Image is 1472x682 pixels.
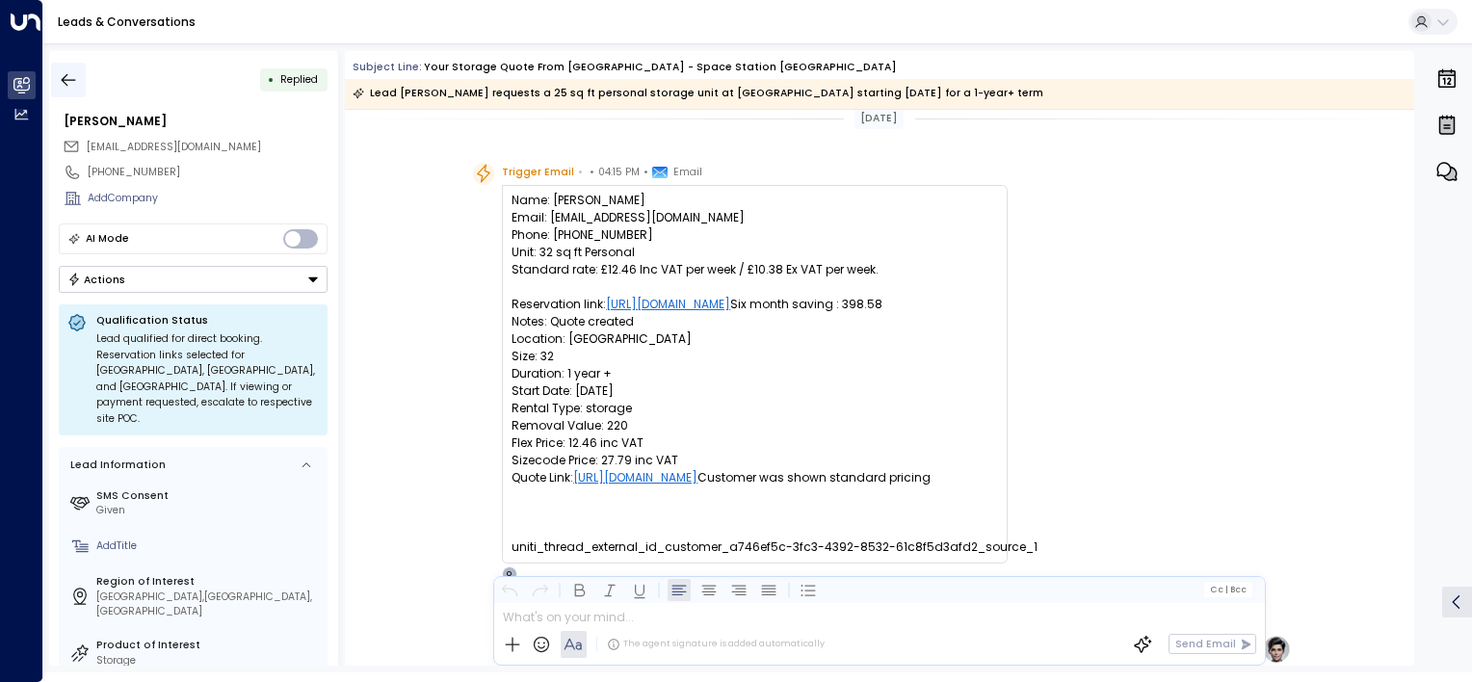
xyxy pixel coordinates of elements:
[86,229,129,249] div: AI Mode
[96,503,322,518] div: Given
[424,60,897,75] div: Your storage quote from [GEOGRAPHIC_DATA] - Space Station [GEOGRAPHIC_DATA]
[353,84,1043,103] div: Lead [PERSON_NAME] requests a 25 sq ft personal storage unit at [GEOGRAPHIC_DATA] starting [DATE]...
[528,578,551,601] button: Redo
[87,140,261,155] span: monaks100@gmail.com
[96,488,322,504] label: SMS Consent
[96,590,322,620] div: [GEOGRAPHIC_DATA],[GEOGRAPHIC_DATA],[GEOGRAPHIC_DATA]
[590,163,594,182] span: •
[96,538,322,554] div: AddTitle
[854,108,904,129] div: [DATE]
[512,192,998,556] pre: Name: [PERSON_NAME] Email: [EMAIL_ADDRESS][DOMAIN_NAME] Phone: [PHONE_NUMBER] Unit: 32 sq ft Pers...
[268,66,275,92] div: •
[578,163,583,182] span: •
[96,331,319,427] div: Lead qualified for direct booking. Reservation links selected for [GEOGRAPHIC_DATA], [GEOGRAPHIC_...
[88,165,328,180] div: [PHONE_NUMBER]
[88,191,328,206] div: AddCompany
[96,574,322,590] label: Region of Interest
[606,296,730,313] a: [URL][DOMAIN_NAME]
[59,266,328,293] button: Actions
[644,163,648,182] span: •
[66,458,166,473] div: Lead Information
[59,266,328,293] div: Button group with a nested menu
[280,72,318,87] span: Replied
[64,113,328,130] div: [PERSON_NAME]
[96,653,322,669] div: Storage
[1262,635,1291,664] img: profile-logo.png
[607,638,825,651] div: The agent signature is added automatically
[502,163,574,182] span: Trigger Email
[67,273,126,286] div: Actions
[96,313,319,328] p: Qualification Status
[1210,585,1247,594] span: Cc Bcc
[502,566,517,582] div: O
[573,469,697,486] a: [URL][DOMAIN_NAME]
[598,163,640,182] span: 04:15 PM
[1224,585,1227,594] span: |
[498,578,521,601] button: Undo
[673,163,702,182] span: Email
[1204,583,1252,596] button: Cc|Bcc
[58,13,196,30] a: Leads & Conversations
[96,638,322,653] label: Product of Interest
[353,60,422,74] span: Subject Line:
[87,140,261,154] span: [EMAIL_ADDRESS][DOMAIN_NAME]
